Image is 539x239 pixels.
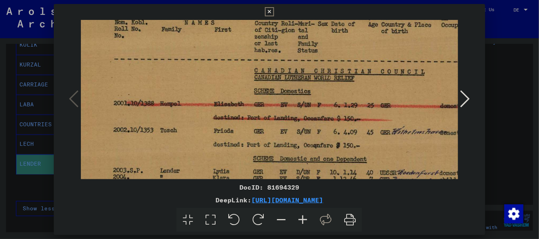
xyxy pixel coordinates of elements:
font: DocID: 81694329 [239,183,299,191]
a: [URL][DOMAIN_NAME] [251,196,323,204]
font: DeepLink: [216,196,251,204]
img: Change consent [504,204,523,223]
